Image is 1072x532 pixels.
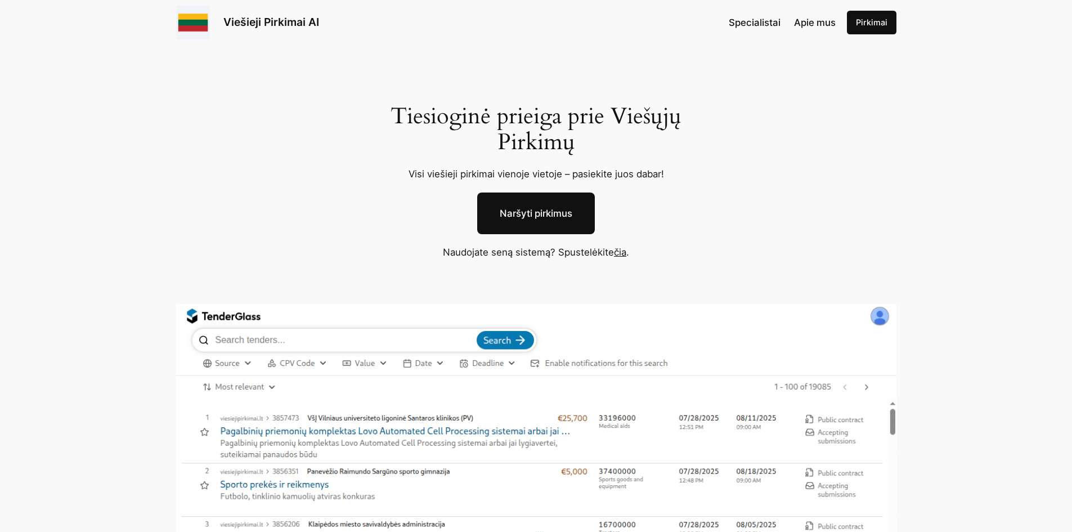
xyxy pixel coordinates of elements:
p: Naudojate seną sistemą? Spustelėkite . [362,245,711,260]
a: Specialistai [729,15,781,30]
p: Visi viešieji pirkimai vienoje vietoje – pasiekite juos dabar! [377,167,695,181]
img: Viešieji pirkimai logo [176,6,210,39]
a: Pirkimai [847,11,896,34]
a: Naršyti pirkimus [477,193,595,234]
nav: Navigation [729,15,836,30]
a: Viešieji Pirkimai AI [223,15,319,29]
span: Specialistai [729,17,781,28]
a: Apie mus [794,15,836,30]
h1: Tiesioginė prieiga prie Viešųjų Pirkimų [377,104,695,155]
a: čia [614,247,626,258]
span: Apie mus [794,17,836,28]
